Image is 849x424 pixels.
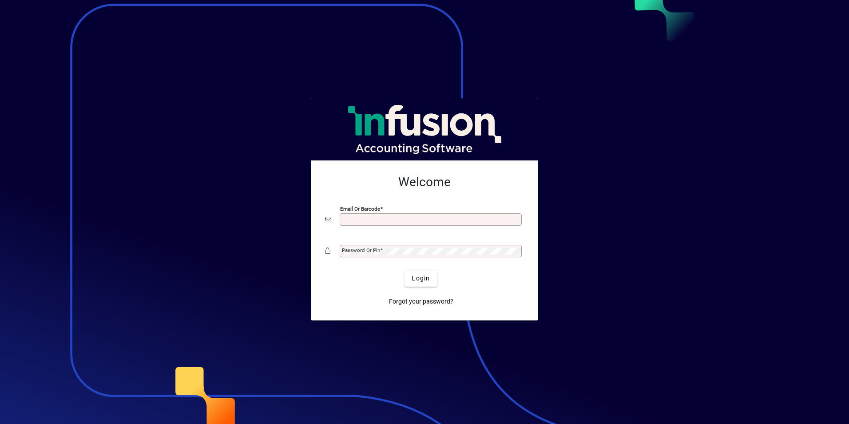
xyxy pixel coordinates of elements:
span: Forgot your password? [389,297,453,306]
h2: Welcome [325,175,524,190]
span: Login [412,274,430,283]
a: Forgot your password? [385,294,457,310]
button: Login [405,271,437,287]
mat-label: Email or Barcode [340,205,380,212]
mat-label: Password or Pin [342,247,380,253]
